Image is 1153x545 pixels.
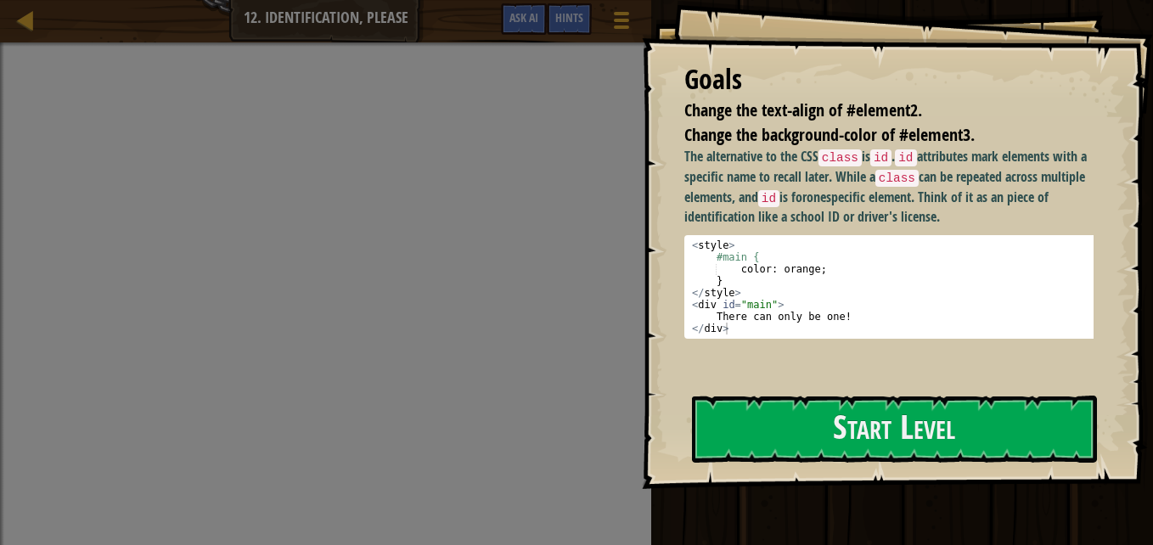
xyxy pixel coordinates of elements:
span: Change the text-align of #element2. [684,98,922,121]
p: The alternative to the CSS is . attributes mark elements with a specific name to recall later. Wh... [684,147,1106,227]
span: Hints [555,9,583,25]
code: id [870,149,891,166]
strong: one [807,188,826,206]
span: Change the background-color of #element3. [684,123,975,146]
div: Goals [684,60,1094,99]
button: Show game menu [600,3,643,43]
code: class [875,170,919,187]
li: Change the text-align of #element2. [663,98,1089,123]
code: id [895,149,916,166]
button: Start Level [692,396,1097,463]
li: Change the background-color of #element3. [663,123,1089,148]
button: Ask AI [501,3,547,35]
code: class [818,149,862,166]
code: id [758,190,779,207]
span: Ask AI [509,9,538,25]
